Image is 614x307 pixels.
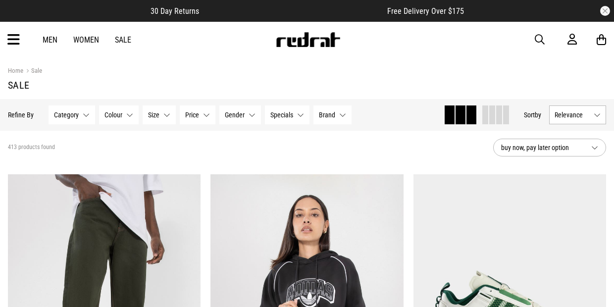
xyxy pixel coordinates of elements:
button: Brand [313,105,352,124]
iframe: Customer reviews powered by Trustpilot [219,6,367,16]
span: Size [148,111,159,119]
button: Specials [265,105,309,124]
a: Men [43,35,57,45]
span: Brand [319,111,335,119]
span: Price [185,111,199,119]
span: by [535,111,541,119]
span: Relevance [555,111,590,119]
a: Women [73,35,99,45]
span: Category [54,111,79,119]
img: Redrat logo [275,32,341,47]
h1: Sale [8,79,606,91]
span: Colour [104,111,122,119]
span: buy now, pay later option [501,142,583,153]
span: 413 products found [8,144,55,152]
button: Colour [99,105,139,124]
a: Home [8,67,23,74]
p: Refine By [8,111,34,119]
button: Relevance [549,105,606,124]
button: buy now, pay later option [493,139,606,156]
button: Category [49,105,95,124]
button: Size [143,105,176,124]
span: Gender [225,111,245,119]
button: Sortby [524,109,541,121]
span: Free Delivery Over $175 [387,6,464,16]
button: Price [180,105,215,124]
a: Sale [23,67,42,76]
a: Sale [115,35,131,45]
span: Specials [270,111,293,119]
span: 30 Day Returns [151,6,199,16]
button: Gender [219,105,261,124]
